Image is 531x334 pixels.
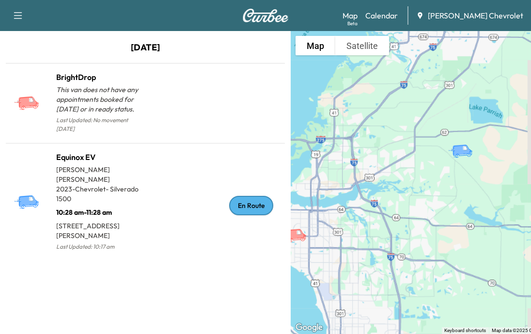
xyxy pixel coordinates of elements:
div: Beta [347,20,358,27]
div: En Route [229,196,273,215]
span: [PERSON_NAME] Chevrolet [428,10,523,21]
button: Show satellite imagery [335,36,389,55]
p: [PERSON_NAME] [PERSON_NAME] [56,165,145,184]
gmp-advanced-marker: BrightDrop [281,218,315,235]
h1: Equinox EV [56,151,145,163]
img: Google [293,321,325,334]
p: Last Updated: 10:17 am [56,240,145,253]
p: 2023 - Chevrolet - Silverado 1500 [56,184,145,204]
h1: BrightDrop [56,71,145,83]
a: MapBeta [343,10,358,21]
img: Curbee Logo [242,9,289,22]
p: Last Updated: No movement [DATE] [56,114,145,135]
a: Open this area in Google Maps (opens a new window) [293,321,325,334]
gmp-advanced-marker: Equinox EV [448,134,482,151]
p: This van does not have any appointments booked for [DATE] or in ready status. [56,85,145,114]
button: Keyboard shortcuts [444,327,486,334]
p: [STREET_ADDRESS][PERSON_NAME] [56,217,145,240]
a: Calendar [365,10,398,21]
button: Show street map [296,36,335,55]
p: 10:28 am - 11:28 am [56,204,145,217]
